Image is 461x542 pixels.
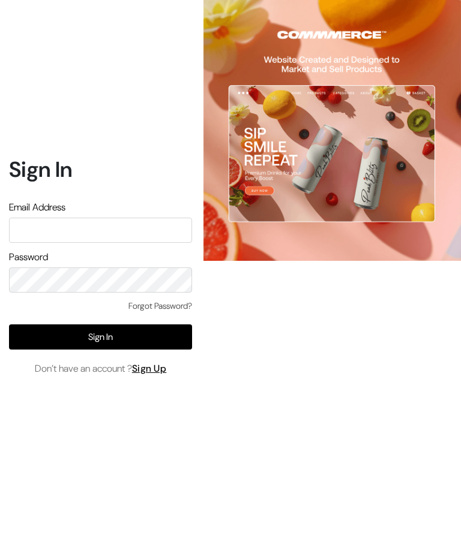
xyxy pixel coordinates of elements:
[35,362,167,376] span: Don’t have an account ?
[9,200,65,215] label: Email Address
[9,324,192,350] button: Sign In
[128,300,192,312] a: Forgot Password?
[132,362,167,375] a: Sign Up
[9,250,48,264] label: Password
[9,156,192,182] h1: Sign In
